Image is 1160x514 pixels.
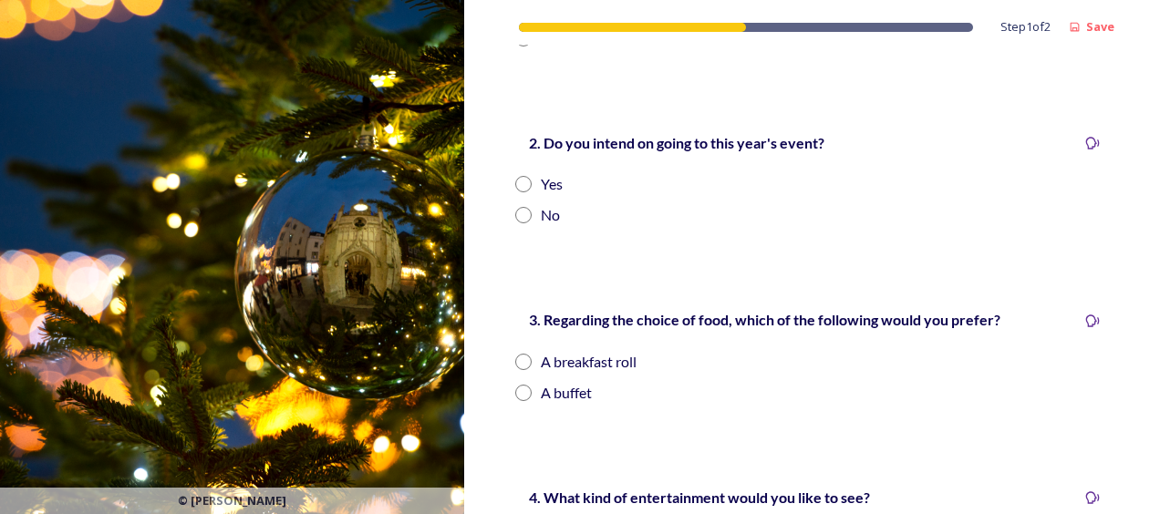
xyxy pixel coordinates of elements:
[541,382,592,404] div: A buffet
[541,204,560,226] div: No
[529,134,824,151] strong: 2. Do you intend on going to this year's event?
[178,492,286,509] span: © [PERSON_NAME]
[1000,18,1051,36] span: Step 1 of 2
[541,351,637,373] div: A breakfast roll
[529,488,870,506] strong: 4. What kind of entertainment would you like to see?
[1086,18,1114,35] strong: Save
[529,311,1000,328] strong: 3. Regarding the choice of food, which of the following would you prefer?
[541,173,563,195] div: Yes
